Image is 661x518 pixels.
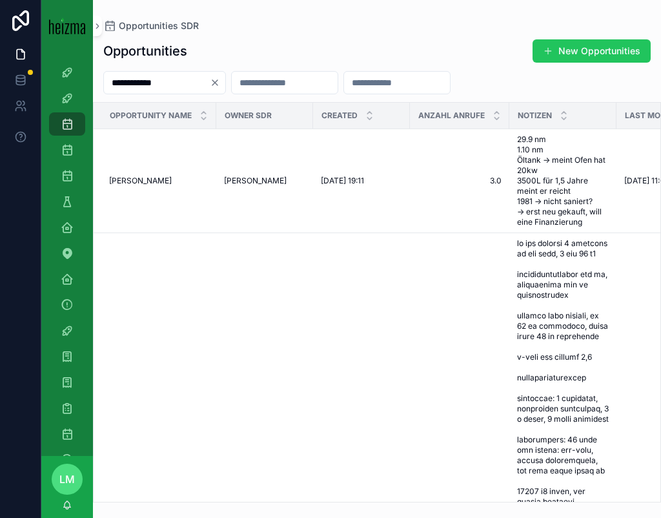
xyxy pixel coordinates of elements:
a: [DATE] 19:11 [321,176,402,186]
span: [DATE] 19:11 [321,176,364,186]
a: [PERSON_NAME] [224,176,305,186]
a: Opportunities SDR [103,19,199,32]
h1: Opportunities [103,42,187,60]
span: [PERSON_NAME] [224,176,287,186]
a: 29.9 nm 1.10 nm Öltank -> meint Ofen hat 20kw 3500L für 1,5 Jahre meint er reicht 1981 -> nicht s... [517,134,609,227]
button: New Opportunities [533,39,651,63]
button: Clear [210,78,225,88]
a: [PERSON_NAME] [109,176,208,186]
span: Owner SDR [225,110,272,121]
span: LM [59,471,75,487]
span: Notizen [518,110,552,121]
img: App logo [49,17,85,34]
div: scrollable content [41,52,93,456]
span: Created [321,110,358,121]
a: 3.0 [418,176,502,186]
span: Opportunity Name [110,110,192,121]
span: Opportunities SDR [119,19,199,32]
span: [PERSON_NAME] [109,176,172,186]
span: Anzahl Anrufe [418,110,485,121]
